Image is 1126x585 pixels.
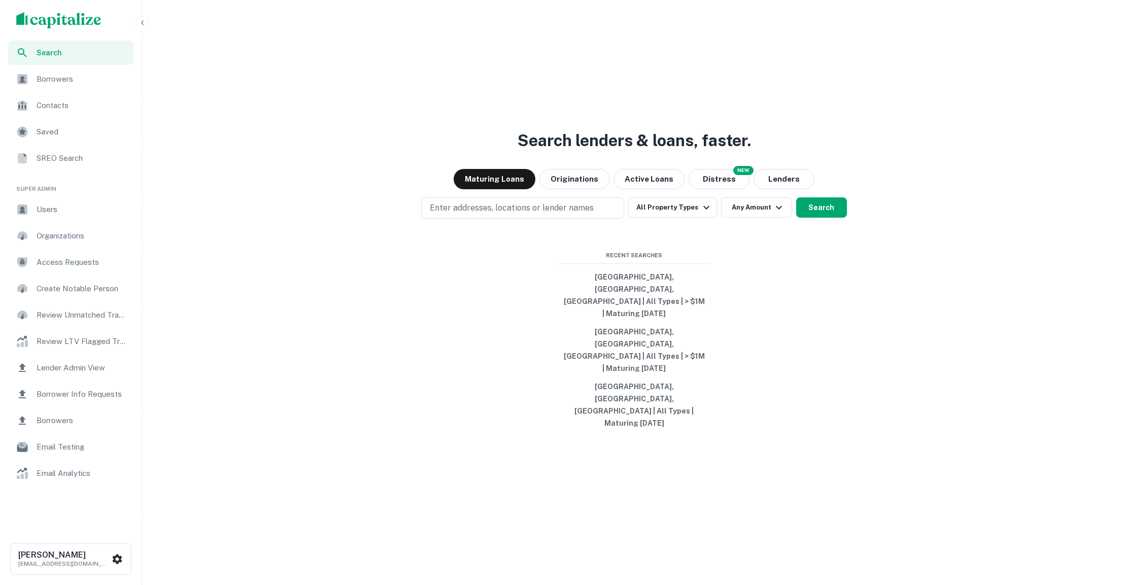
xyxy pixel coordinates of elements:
[1075,504,1126,553] iframe: Chat Widget
[37,256,127,268] span: Access Requests
[689,169,749,189] button: Search distressed loans with lien and other non-mortgage details.
[8,435,133,459] a: Email Testing
[558,377,710,432] button: [GEOGRAPHIC_DATA], [GEOGRAPHIC_DATA], [GEOGRAPHIC_DATA] | All Types | Maturing [DATE]
[37,152,127,164] span: SREO Search
[8,329,133,354] a: Review LTV Flagged Transactions
[18,551,110,559] h6: [PERSON_NAME]
[558,268,710,323] button: [GEOGRAPHIC_DATA], [GEOGRAPHIC_DATA], [GEOGRAPHIC_DATA] | All Types | > $1M | Maturing [DATE]
[421,197,624,219] button: Enter addresses, locations or lender names
[10,543,131,575] button: [PERSON_NAME][EMAIL_ADDRESS][DOMAIN_NAME]
[8,250,133,274] a: Access Requests
[37,441,127,453] span: Email Testing
[18,559,110,568] p: [EMAIL_ADDRESS][DOMAIN_NAME]
[721,197,792,218] button: Any Amount
[628,197,716,218] button: All Property Types
[613,169,685,189] button: Active Loans
[8,41,133,65] a: Search
[8,197,133,222] a: Users
[37,388,127,400] span: Borrower Info Requests
[733,166,754,175] div: NEW
[37,230,127,242] span: Organizations
[37,203,127,216] span: Users
[8,146,133,170] a: SREO Search
[37,73,127,85] span: Borrowers
[37,126,127,138] span: Saved
[8,303,133,327] a: Review Unmatched Transactions
[37,47,127,58] span: Search
[37,415,127,427] span: Borrowers
[8,173,133,197] li: Super Admin
[37,283,127,295] span: Create Notable Person
[8,67,133,91] a: Borrowers
[8,382,133,406] a: Borrower Info Requests
[430,202,594,214] p: Enter addresses, locations or lender names
[37,309,127,321] span: Review Unmatched Transactions
[8,277,133,301] a: Create Notable Person
[37,467,127,479] span: Email Analytics
[8,356,133,380] a: Lender Admin View
[8,408,133,433] a: Borrowers
[558,323,710,377] button: [GEOGRAPHIC_DATA], [GEOGRAPHIC_DATA], [GEOGRAPHIC_DATA] | All Types | > $1M | Maturing [DATE]
[454,169,535,189] button: Maturing Loans
[539,169,609,189] button: Originations
[518,128,751,153] h3: Search lenders & loans, faster.
[37,335,127,348] span: Review LTV Flagged Transactions
[37,362,127,374] span: Lender Admin View
[558,251,710,260] span: Recent Searches
[8,120,133,144] a: Saved
[8,461,133,486] a: Email Analytics
[16,12,101,28] img: capitalize-logo.png
[37,99,127,112] span: Contacts
[8,93,133,118] a: Contacts
[796,197,847,218] button: Search
[754,169,814,189] button: Lenders
[8,224,133,248] a: Organizations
